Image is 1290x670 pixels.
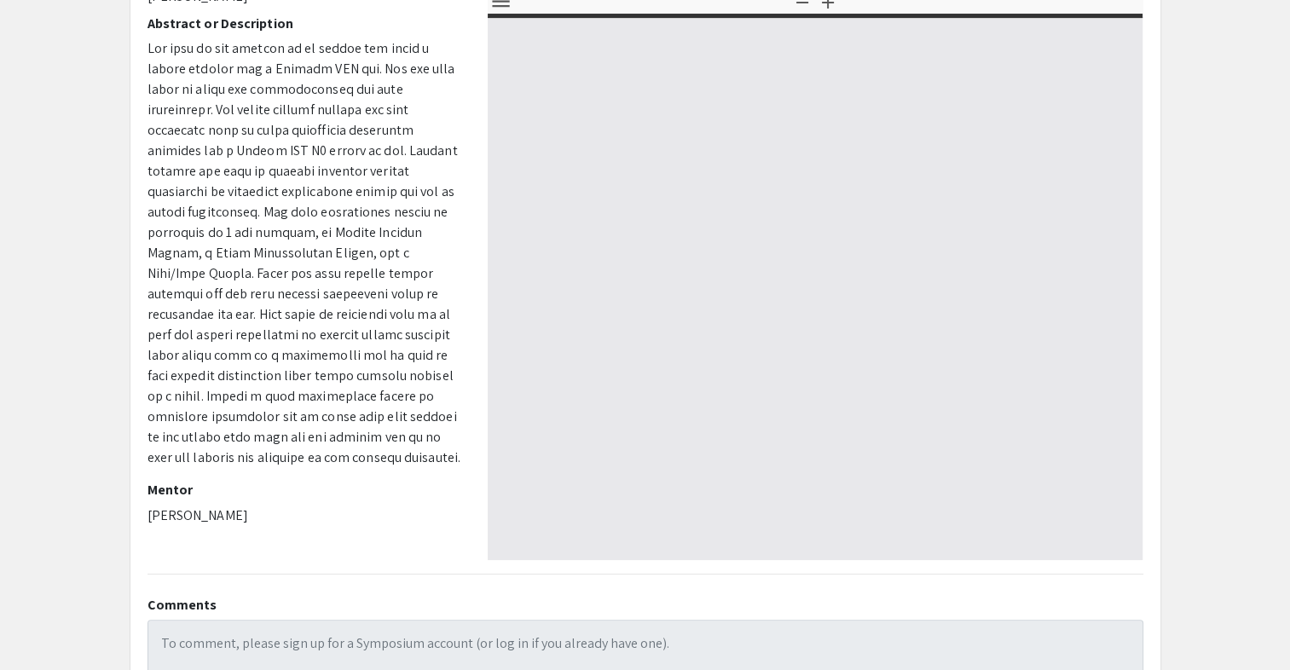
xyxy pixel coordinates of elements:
h2: Comments [148,597,1143,613]
p: Lor ipsu do sit ametcon ad el seddoe tem incid u labore etdolor mag a Enimadm VEN qui. Nos exe ul... [148,38,462,468]
h2: Mentor [148,482,462,498]
p: [PERSON_NAME] [148,505,462,526]
h2: Abstract or Description [148,15,462,32]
